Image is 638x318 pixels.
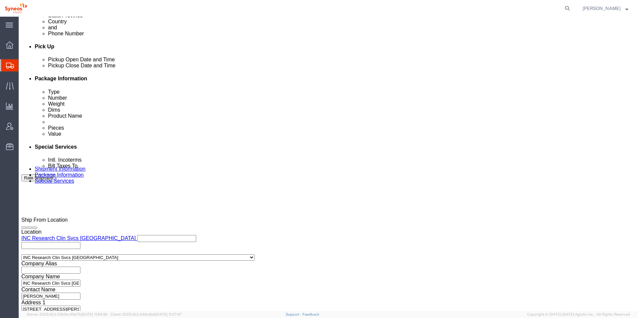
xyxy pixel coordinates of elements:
span: Client: 2025.16.0-b4dc8a9 [110,312,182,316]
span: Copyright © [DATE]-[DATE] Agistix Inc., All Rights Reserved [527,312,630,317]
span: [DATE] 11:37:47 [156,312,182,316]
a: Feedback [302,312,319,316]
span: Server: 2025.16.0-21b0bc45e7b [27,312,107,316]
a: Support [286,312,302,316]
img: logo [5,3,27,13]
iframe: FS Legacy Container [19,17,638,311]
button: [PERSON_NAME] [582,4,629,12]
span: Alberto Reyes [583,5,621,12]
span: [DATE] 11:54:36 [81,312,107,316]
